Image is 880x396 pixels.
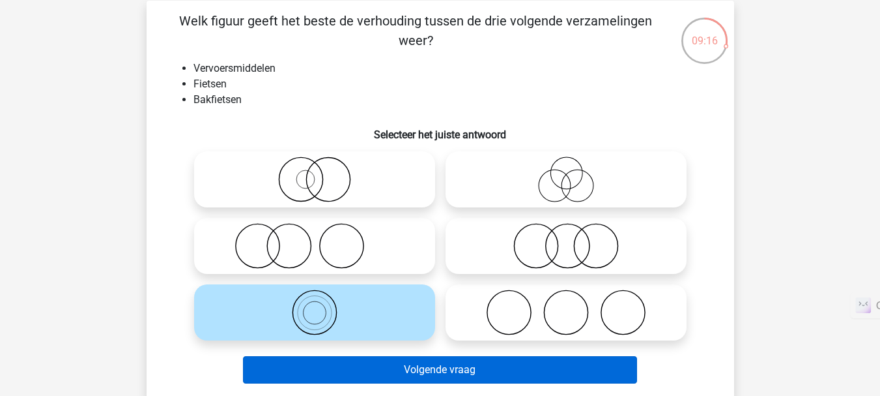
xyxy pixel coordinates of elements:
button: Volgende vraag [243,356,637,384]
li: Fietsen [193,76,713,92]
li: Bakfietsen [193,92,713,108]
div: 09:16 [680,16,729,49]
li: Vervoersmiddelen [193,61,713,76]
p: Welk figuur geeft het beste de verhouding tussen de drie volgende verzamelingen weer? [167,11,664,50]
h6: Selecteer het juiste antwoord [167,118,713,141]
